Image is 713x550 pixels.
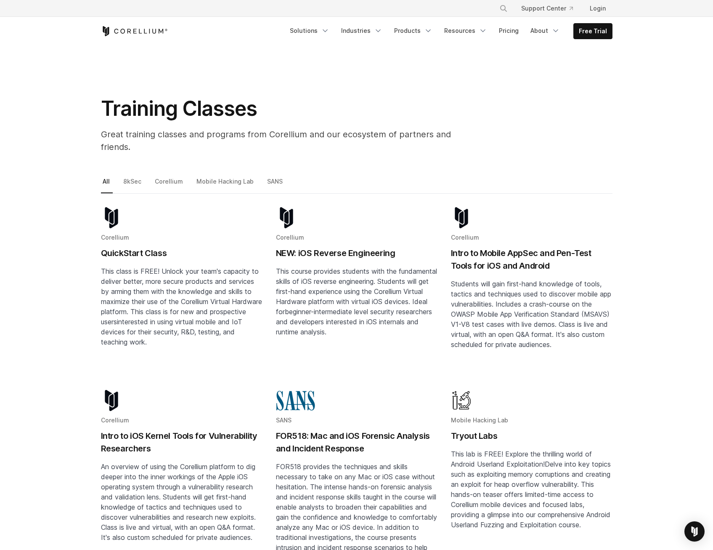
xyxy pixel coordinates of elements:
[101,318,242,346] span: interested in using virtual mobile and IoT devices for their security, R&D, testing, and teaching...
[101,207,122,228] img: corellium-logo-icon-dark
[276,207,437,376] a: Blog post summary: NEW: iOS Reverse Engineering
[451,450,592,468] span: This lab is FREE! Explore the thrilling world of Android Userland Exploitation!
[101,96,480,121] h1: Training Classes
[276,417,292,424] span: SANS
[451,460,611,529] span: Delve into key topics such as exploiting memory corruptions and creating an exploit for heap over...
[276,390,315,411] img: sans-logo-cropped
[101,267,262,326] span: This class is FREE! Unlock your team's capacity to deliver better, more secure products and servi...
[494,23,524,38] a: Pricing
[285,23,612,39] div: Navigation Menu
[101,207,262,376] a: Blog post summary: QuickStart Class
[101,462,256,542] span: An overview of using the Corellium platform to dig deeper into the inner workings of the Apple iO...
[101,128,480,153] p: Great training classes and programs from Corellium and our ecosystem of partners and friends.
[276,266,437,337] p: This course provides students with the fundamental skills of iOS reverse engineering. Students wi...
[583,1,612,16] a: Login
[276,234,304,241] span: Corellium
[389,23,437,38] a: Products
[101,417,129,424] span: Corellium
[451,417,508,424] span: Mobile Hacking Lab
[574,24,612,39] a: Free Trial
[336,23,387,38] a: Industries
[451,207,612,376] a: Blog post summary: Intro to Mobile AppSec and Pen-Test Tools for iOS and Android
[276,207,297,228] img: corellium-logo-icon-dark
[153,176,186,194] a: Corellium
[122,176,144,194] a: 8kSec
[276,430,437,455] h2: FOR518: Mac and iOS Forensic Analysis and Incident Response
[439,23,492,38] a: Resources
[276,247,437,259] h2: NEW: iOS Reverse Engineering
[101,430,262,455] h2: Intro to iOS Kernel Tools for Vulnerability Researchers
[276,307,432,336] span: beginner-intermediate level security researchers and developers interested in iOS internals and r...
[265,176,286,194] a: SANS
[195,176,257,194] a: Mobile Hacking Lab
[101,247,262,259] h2: QuickStart Class
[101,234,129,241] span: Corellium
[101,26,168,36] a: Corellium Home
[525,23,565,38] a: About
[451,430,612,442] h2: Tryout Labs
[451,280,611,349] span: Students will gain first-hand knowledge of tools, tactics and techniques used to discover mobile ...
[101,390,122,411] img: corellium-logo-icon-dark
[451,247,612,272] h2: Intro to Mobile AppSec and Pen-Test Tools for iOS and Android
[285,23,334,38] a: Solutions
[514,1,580,16] a: Support Center
[684,521,705,542] div: Open Intercom Messenger
[101,176,113,194] a: All
[489,1,612,16] div: Navigation Menu
[496,1,511,16] button: Search
[451,234,479,241] span: Corellium
[451,390,472,411] img: Mobile Hacking Lab - Graphic Only
[451,207,472,228] img: corellium-logo-icon-dark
